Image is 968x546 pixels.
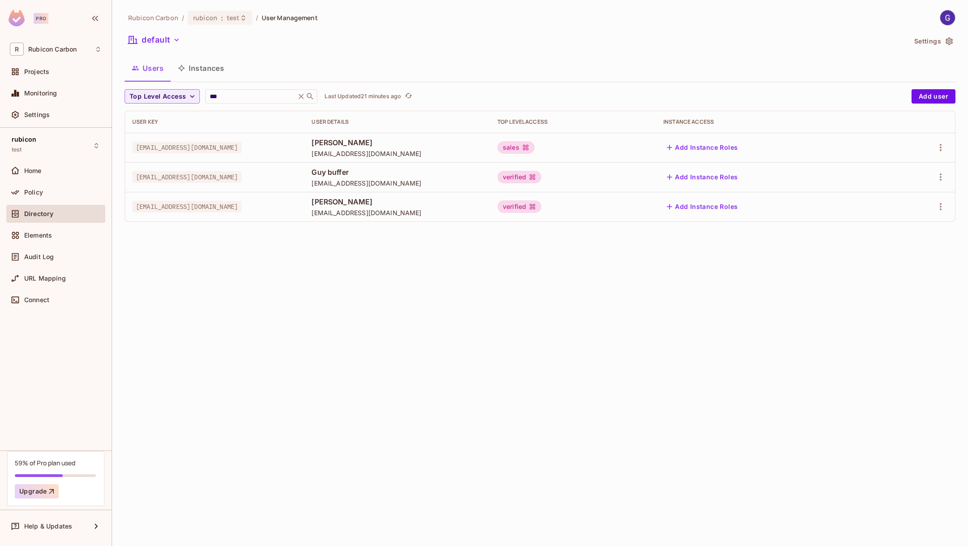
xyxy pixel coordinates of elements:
span: rubicon [193,13,217,22]
button: Upgrade [15,484,59,498]
span: Guy buffer [311,167,483,177]
span: rubicon [12,136,36,143]
li: / [256,13,258,22]
span: Elements [24,232,52,239]
div: 59% of Pro plan used [15,459,75,467]
button: Settings [911,34,955,48]
span: the active workspace [128,13,178,22]
button: Instances [171,57,231,79]
span: [EMAIL_ADDRESS][DOMAIN_NAME] [132,171,242,183]
span: [EMAIL_ADDRESS][DOMAIN_NAME] [311,179,483,187]
span: URL Mapping [24,275,66,282]
span: Projects [24,68,49,75]
img: SReyMgAAAABJRU5ErkJggg== [9,10,25,26]
span: Audit Log [24,253,54,260]
div: verified [497,171,541,183]
li: / [182,13,184,22]
span: Click to refresh data [401,91,414,102]
div: sales [497,141,535,154]
span: [PERSON_NAME] [311,138,483,147]
button: refresh [403,91,414,102]
button: Top Level Access [125,89,200,104]
div: verified [497,200,541,213]
span: : [220,14,224,22]
span: test [12,146,22,153]
button: Users [125,57,171,79]
div: User Key [132,118,297,126]
span: Connect [24,296,49,303]
div: Top Level Access [497,118,649,126]
span: [EMAIL_ADDRESS][DOMAIN_NAME] [311,208,483,217]
span: [EMAIL_ADDRESS][DOMAIN_NAME] [311,149,483,158]
span: Settings [24,111,50,118]
img: Guy Hirshenzon [940,10,955,25]
span: R [10,43,24,56]
div: Pro [34,13,48,24]
button: Add Instance Roles [663,140,741,155]
span: refresh [405,92,412,101]
span: Top Level Access [130,91,186,102]
span: Directory [24,210,53,217]
button: Add user [912,89,955,104]
span: [EMAIL_ADDRESS][DOMAIN_NAME] [132,142,242,153]
p: Last Updated 21 minutes ago [324,93,401,100]
span: Policy [24,189,43,196]
span: [PERSON_NAME] [311,197,483,207]
button: default [125,33,184,47]
span: [EMAIL_ADDRESS][DOMAIN_NAME] [132,201,242,212]
div: User Details [311,118,483,126]
span: test [227,13,240,22]
span: Monitoring [24,90,57,97]
div: Instance Access [663,118,877,126]
button: Add Instance Roles [663,199,741,214]
span: User Management [262,13,318,22]
span: Home [24,167,42,174]
button: Add Instance Roles [663,170,741,184]
span: Workspace: Rubicon Carbon [28,46,77,53]
span: Help & Updates [24,523,72,530]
